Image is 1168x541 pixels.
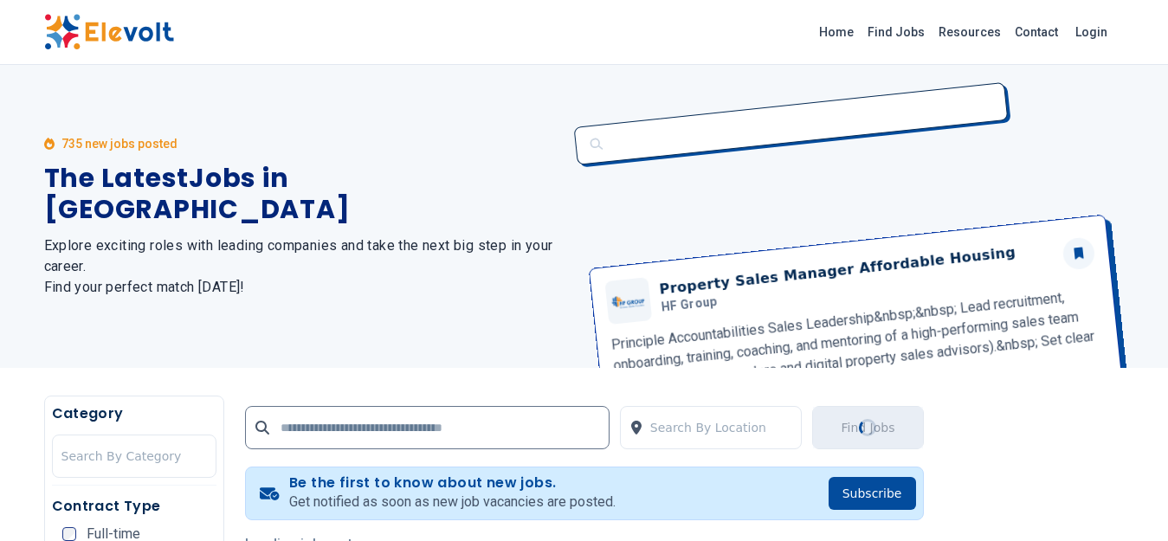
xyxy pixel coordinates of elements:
a: Find Jobs [861,18,932,46]
img: Elevolt [44,14,174,50]
a: Login [1065,15,1118,49]
button: Find JobsLoading... [812,406,923,449]
div: Loading... [857,417,879,439]
p: 735 new jobs posted [61,135,177,152]
a: Home [812,18,861,46]
p: Get notified as soon as new job vacancies are posted. [289,492,616,512]
h5: Category [52,403,216,424]
span: Full-time [87,527,140,541]
h2: Explore exciting roles with leading companies and take the next big step in your career. Find you... [44,235,564,298]
button: Subscribe [829,477,916,510]
a: Contact [1008,18,1065,46]
h5: Contract Type [52,496,216,517]
iframe: Chat Widget [1081,458,1168,541]
h4: Be the first to know about new jobs. [289,474,616,492]
a: Resources [932,18,1008,46]
h1: The Latest Jobs in [GEOGRAPHIC_DATA] [44,163,564,225]
input: Full-time [62,527,76,541]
